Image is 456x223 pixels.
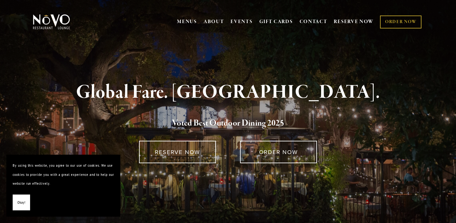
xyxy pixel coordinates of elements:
a: RESERVE NOW [334,16,374,28]
strong: Global Fare. [GEOGRAPHIC_DATA]. [76,80,380,104]
h2: 5 [43,117,413,130]
img: Novo Restaurant &amp; Lounge [32,14,71,30]
a: MENUS [177,19,197,25]
a: GIFT CARDS [259,16,293,28]
a: Voted Best Outdoor Dining 202 [172,118,280,130]
a: ABOUT [204,19,224,25]
a: ORDER NOW [380,15,421,28]
p: By using this website, you agree to our use of cookies. We use cookies to provide you with a grea... [13,161,114,188]
a: CONTACT [300,16,327,28]
a: ORDER NOW [240,141,317,163]
a: EVENTS [231,19,252,25]
a: RESERVE NOW [139,141,216,163]
span: Okay! [17,198,25,207]
button: Okay! [13,195,30,211]
section: Cookie banner [6,155,120,217]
